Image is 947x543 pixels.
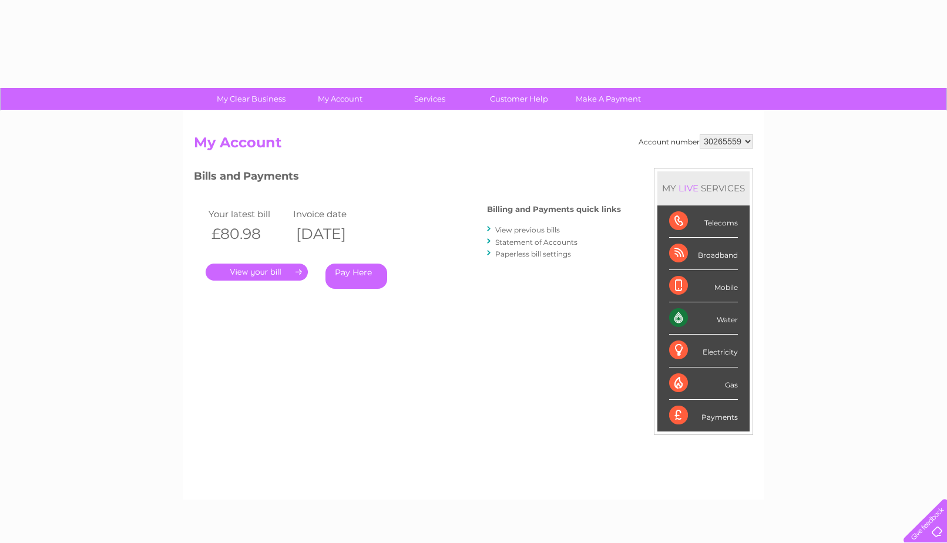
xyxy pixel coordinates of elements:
div: Account number [639,134,753,149]
a: View previous bills [495,225,560,234]
td: Invoice date [290,206,375,222]
a: Services [381,88,478,110]
div: Telecoms [669,205,738,238]
div: Mobile [669,270,738,302]
td: Your latest bill [206,206,290,222]
div: Payments [669,400,738,431]
a: Customer Help [471,88,567,110]
a: Paperless bill settings [495,249,571,258]
a: My Account [292,88,389,110]
th: £80.98 [206,222,290,246]
a: . [206,264,308,281]
a: My Clear Business [203,88,300,110]
div: Broadband [669,238,738,270]
a: Pay Here [325,264,387,289]
a: Statement of Accounts [495,238,577,247]
div: Electricity [669,335,738,367]
h2: My Account [194,134,753,157]
h3: Bills and Payments [194,168,621,188]
div: MY SERVICES [657,171,750,205]
h4: Billing and Payments quick links [487,205,621,214]
th: [DATE] [290,222,375,246]
div: Water [669,302,738,335]
div: LIVE [676,183,701,194]
a: Make A Payment [560,88,657,110]
div: Gas [669,367,738,400]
